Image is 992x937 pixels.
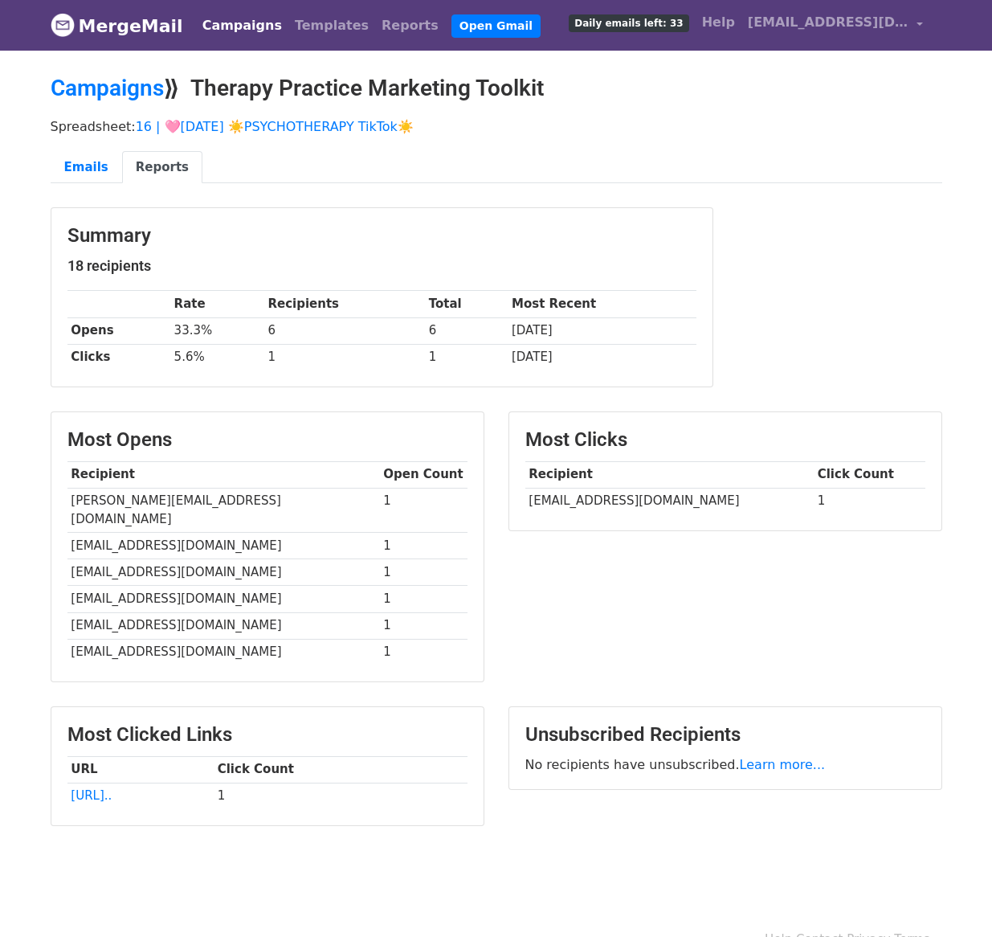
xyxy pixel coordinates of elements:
h5: 18 recipients [67,257,696,275]
th: Click Count [214,756,467,783]
td: [PERSON_NAME][EMAIL_ADDRESS][DOMAIN_NAME] [67,488,380,533]
th: Recipients [264,291,425,317]
th: Total [425,291,508,317]
td: 1 [814,488,925,514]
td: [EMAIL_ADDRESS][DOMAIN_NAME] [67,639,380,665]
td: 1 [380,559,467,586]
th: Clicks [67,344,170,370]
p: No recipients have unsubscribed. [525,756,925,773]
td: 5.6% [170,344,264,370]
a: Campaigns [51,75,164,101]
th: Recipient [525,461,814,488]
td: 1 [264,344,425,370]
td: [DATE] [508,344,696,370]
td: [EMAIL_ADDRESS][DOMAIN_NAME] [67,586,380,612]
a: Reports [375,10,445,42]
h3: Most Clicked Links [67,723,467,747]
h3: Most Clicks [525,428,925,452]
td: 6 [264,317,425,344]
td: 1 [380,533,467,559]
a: 16 | 🩷[DATE] ☀️PSYCHOTHERAPY TikTok☀️ [136,119,414,134]
iframe: Chat Widget [912,860,992,937]
td: 1 [214,783,467,809]
h3: Most Opens [67,428,467,452]
a: Help [696,6,741,39]
a: Campaigns [196,10,288,42]
td: [EMAIL_ADDRESS][DOMAIN_NAME] [67,533,380,559]
a: Daily emails left: 33 [562,6,695,39]
a: MergeMail [51,9,183,43]
a: [URL].. [71,788,112,803]
span: Daily emails left: 33 [569,14,688,32]
th: Click Count [814,461,925,488]
a: Learn more... [740,757,826,772]
td: 33.3% [170,317,264,344]
p: Spreadsheet: [51,118,942,135]
td: 6 [425,317,508,344]
td: [EMAIL_ADDRESS][DOMAIN_NAME] [67,612,380,639]
td: [DATE] [508,317,696,344]
span: [EMAIL_ADDRESS][DOMAIN_NAME] [748,13,908,32]
a: [EMAIL_ADDRESS][DOMAIN_NAME] [741,6,929,44]
th: Open Count [380,461,467,488]
td: 1 [380,586,467,612]
td: [EMAIL_ADDRESS][DOMAIN_NAME] [67,559,380,586]
th: URL [67,756,214,783]
h3: Summary [67,224,696,248]
a: Reports [122,151,202,184]
a: Templates [288,10,375,42]
td: 1 [380,612,467,639]
td: 1 [380,639,467,665]
th: Rate [170,291,264,317]
th: Opens [67,317,170,344]
th: Most Recent [508,291,696,317]
td: 1 [425,344,508,370]
a: Emails [51,151,122,184]
td: 1 [380,488,467,533]
th: Recipient [67,461,380,488]
td: [EMAIL_ADDRESS][DOMAIN_NAME] [525,488,814,514]
h3: Unsubscribed Recipients [525,723,925,747]
h2: ⟫ Therapy Practice Marketing Toolkit [51,75,942,102]
img: MergeMail logo [51,13,75,37]
a: Open Gmail [451,14,541,38]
